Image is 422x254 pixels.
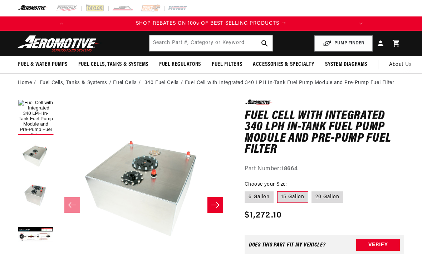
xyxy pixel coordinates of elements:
[18,218,54,253] button: Load image 4 in gallery view
[159,61,201,68] span: Fuel Regulators
[18,79,32,87] a: Home
[69,20,354,28] div: Announcement
[18,139,54,175] button: Load image 2 in gallery view
[247,56,320,73] summary: Accessories & Specialty
[212,61,242,68] span: Fuel Filters
[64,197,80,213] button: Slide left
[245,111,404,156] h1: Fuel Cell with Integrated 340 LPH In-Tank Fuel Pump Module and Pre-Pump Fuel Filter
[314,35,373,52] button: PUMP FINDER
[245,181,288,188] legend: Choose your Size:
[69,20,354,28] a: SHOP REBATES ON 100s OF BEST SELLING PRODUCTS
[257,35,273,51] button: search button
[18,99,54,135] button: Load image 1 in gallery view
[325,61,367,68] span: System Diagrams
[245,209,282,222] span: $1,272.10
[206,56,247,73] summary: Fuel Filters
[384,56,417,73] a: About Us
[54,16,69,31] button: Translation missing: en.sections.announcements.previous_announcement
[207,197,223,213] button: Slide right
[356,239,400,251] button: Verify
[18,178,54,214] button: Load image 3 in gallery view
[245,165,404,174] div: Part Number:
[245,191,274,203] label: 6 Gallon
[136,21,279,26] span: SHOP REBATES ON 100s OF BEST SELLING PRODUCTS
[185,79,394,87] li: Fuel Cell with Integrated 340 LPH In-Tank Fuel Pump Module and Pre-Pump Fuel Filter
[69,20,354,28] div: 1 of 2
[320,56,373,73] summary: System Diagrams
[249,242,326,248] div: Does This part fit My vehicle?
[18,79,404,87] nav: breadcrumbs
[40,79,113,87] li: Fuel Cells, Tanks & Systems
[13,56,73,73] summary: Fuel & Water Pumps
[73,56,154,73] summary: Fuel Cells, Tanks & Systems
[311,191,343,203] label: 20 Gallon
[389,62,412,67] span: About Us
[277,191,308,203] label: 15 Gallon
[281,166,298,172] strong: 18664
[149,35,273,51] input: Search by Part Number, Category or Keyword
[18,61,68,68] span: Fuel & Water Pumps
[78,61,148,68] span: Fuel Cells, Tanks & Systems
[144,79,179,87] a: 340 Fuel Cells
[154,56,206,73] summary: Fuel Regulators
[253,61,314,68] span: Accessories & Specialty
[113,79,143,87] li: Fuel Cells
[354,16,368,31] button: Translation missing: en.sections.announcements.next_announcement
[15,35,105,52] img: Aeromotive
